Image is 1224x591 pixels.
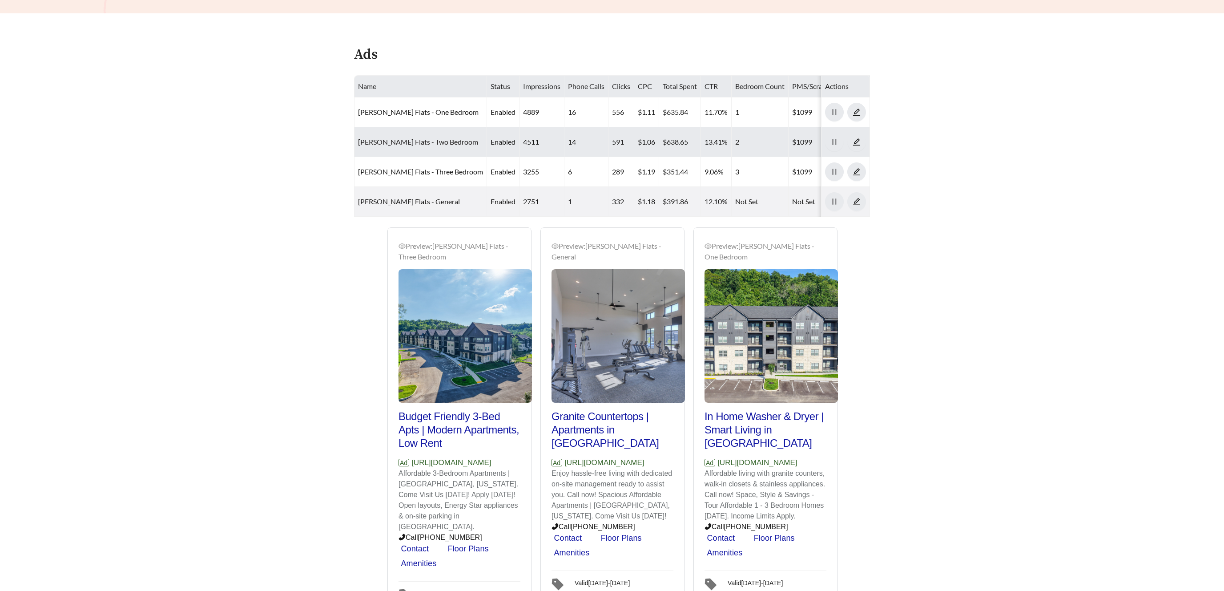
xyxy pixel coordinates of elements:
[705,269,838,403] img: Preview_McCrory Flats - One Bedroom
[399,468,520,532] p: Affordable 3-Bedroom Apartments | [GEOGRAPHIC_DATA], [US_STATE]. Come Visit Us [DATE]! Apply [DAT...
[399,241,520,262] div: Preview: [PERSON_NAME] Flats - Three Bedroom
[491,197,515,206] span: enabled
[789,97,869,127] td: $1099
[608,157,634,187] td: 289
[564,187,608,217] td: 1
[487,76,519,97] th: Status
[554,534,582,542] a: Contact
[634,187,659,217] td: $1.18
[634,127,659,157] td: $1.06
[399,457,520,469] p: [URL][DOMAIN_NAME]
[519,76,564,97] th: Impressions
[608,76,634,97] th: Clicks
[848,138,866,146] span: edit
[848,108,866,116] span: edit
[659,187,701,217] td: $391.86
[491,167,515,176] span: enabled
[519,187,564,217] td: 2751
[848,198,866,206] span: edit
[847,103,866,121] button: edit
[701,127,732,157] td: 13.41%
[659,127,701,157] td: $638.65
[358,138,478,146] a: [PERSON_NAME] Flats - Two Bedroom
[789,157,869,187] td: $1099
[705,468,826,522] p: Affordable living with granite counters, walk-in closets & stainless appliances. Call now! Space,...
[825,198,843,206] span: pause
[789,187,869,217] td: Not Set
[519,157,564,187] td: 3255
[847,162,866,181] button: edit
[825,192,844,211] button: pause
[399,269,532,403] img: Preview_McCrory Flats - Three Bedroom
[754,534,795,542] a: Floor Plans
[701,187,732,217] td: 12.10%
[399,459,409,466] span: Ad
[848,168,866,176] span: edit
[847,133,866,151] button: edit
[354,76,487,97] th: Name
[707,534,735,542] a: Contact
[552,241,673,262] div: Preview: [PERSON_NAME] Flats - General
[705,410,826,450] h2: In Home Washer & Dryer | Smart Living in [GEOGRAPHIC_DATA]
[701,97,732,127] td: 11.70%
[825,103,844,121] button: pause
[552,523,559,530] span: phone
[608,187,634,217] td: 332
[705,243,712,250] span: eye
[564,127,608,157] td: 14
[634,97,659,127] td: $1.11
[358,197,460,206] a: [PERSON_NAME] Flats - General
[358,108,479,116] a: [PERSON_NAME] Flats - One Bedroom
[552,522,673,532] p: Call [PHONE_NUMBER]
[564,157,608,187] td: 6
[634,157,659,187] td: $1.19
[399,532,520,543] p: Call [PHONE_NUMBER]
[399,243,406,250] span: eye
[638,82,652,90] span: CPC
[705,459,715,466] span: Ad
[564,97,608,127] td: 16
[601,534,642,542] a: Floor Plans
[564,76,608,97] th: Phone Calls
[847,192,866,211] button: edit
[732,127,789,157] td: 2
[825,108,843,116] span: pause
[821,76,870,97] th: Actions
[732,187,789,217] td: Not Set
[608,97,634,127] td: 556
[705,522,826,532] p: Call [PHONE_NUMBER]
[552,457,673,469] p: [URL][DOMAIN_NAME]
[732,157,789,187] td: 3
[701,157,732,187] td: 9.06%
[354,47,378,63] h4: Ads
[705,82,718,90] span: CTR
[519,97,564,127] td: 4889
[491,138,515,146] span: enabled
[659,157,701,187] td: $351.44
[705,457,826,469] p: [URL][DOMAIN_NAME]
[847,197,866,206] a: edit
[847,108,866,116] a: edit
[869,76,929,97] th: Responsive Ad Id
[448,544,489,553] a: Floor Plans
[491,108,515,116] span: enabled
[732,97,789,127] td: 1
[552,243,559,250] span: eye
[825,133,844,151] button: pause
[519,127,564,157] td: 4511
[399,534,406,541] span: phone
[659,97,701,127] td: $635.84
[552,269,685,403] img: Preview_McCrory Flats - General
[552,459,562,466] span: Ad
[825,162,844,181] button: pause
[358,167,483,176] a: [PERSON_NAME] Flats - Three Bedroom
[825,138,843,146] span: pause
[575,576,630,587] div: Valid [DATE] - [DATE]
[728,576,783,587] div: Valid [DATE] - [DATE]
[552,410,673,450] h2: Granite Countertops | Apartments in [GEOGRAPHIC_DATA]
[401,544,429,553] a: Contact
[825,168,843,176] span: pause
[608,127,634,157] td: 591
[705,523,712,530] span: phone
[732,76,789,97] th: Bedroom Count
